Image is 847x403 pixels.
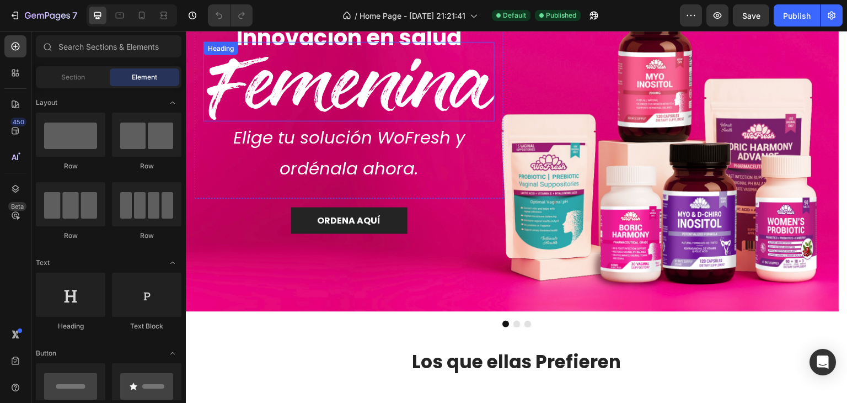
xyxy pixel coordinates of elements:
[317,290,323,296] button: Dot
[20,13,50,23] div: Heading
[783,10,811,22] div: Publish
[164,344,181,362] span: Toggle open
[132,183,195,197] p: ORDENA AQUÍ
[360,10,465,22] span: Home Page - [DATE] 21:21:41
[733,4,769,26] button: Save
[10,118,26,126] div: 450
[18,11,309,91] h2: Femenina
[339,290,345,296] button: Dot
[546,10,576,20] span: Published
[36,258,50,268] span: Text
[4,4,82,26] button: 7
[112,231,181,241] div: Row
[774,4,820,26] button: Publish
[208,4,253,26] div: Undo/Redo
[112,321,181,331] div: Text Block
[36,35,181,57] input: Search Sections & Elements
[132,72,157,82] span: Element
[164,254,181,272] span: Toggle open
[186,31,847,403] iframe: Design area
[36,98,57,108] span: Layout
[72,9,77,22] p: 7
[36,321,105,331] div: Heading
[8,202,26,211] div: Beta
[810,349,836,375] div: Open Intercom Messenger
[742,11,760,20] span: Save
[355,10,357,22] span: /
[61,72,85,82] span: Section
[36,348,56,358] span: Button
[36,161,105,171] div: Row
[112,161,181,171] div: Row
[19,92,308,153] p: Elige tu solución WoFresh y ordénala ahora.
[36,231,105,241] div: Row
[503,10,526,20] span: Default
[328,290,334,296] button: Dot
[164,94,181,112] span: Toggle open
[11,319,651,344] h2: Los que ellas Prefieren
